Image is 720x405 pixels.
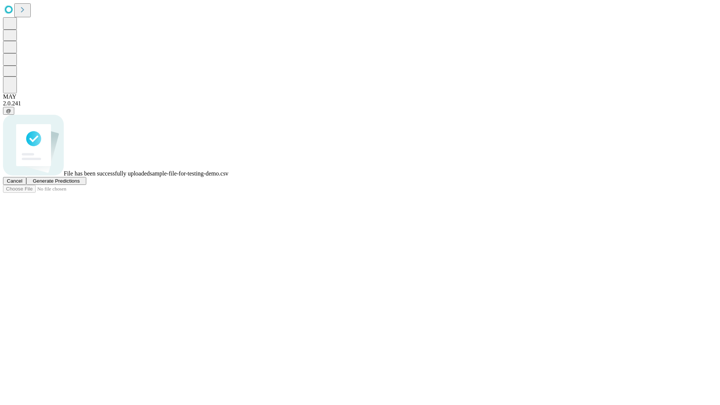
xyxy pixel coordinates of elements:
button: Generate Predictions [26,177,86,185]
span: Generate Predictions [33,178,79,184]
span: Cancel [7,178,22,184]
span: File has been successfully uploaded [64,170,150,177]
div: MAY [3,93,717,100]
div: 2.0.241 [3,100,717,107]
button: @ [3,107,14,115]
span: @ [6,108,11,114]
span: sample-file-for-testing-demo.csv [150,170,228,177]
button: Cancel [3,177,26,185]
